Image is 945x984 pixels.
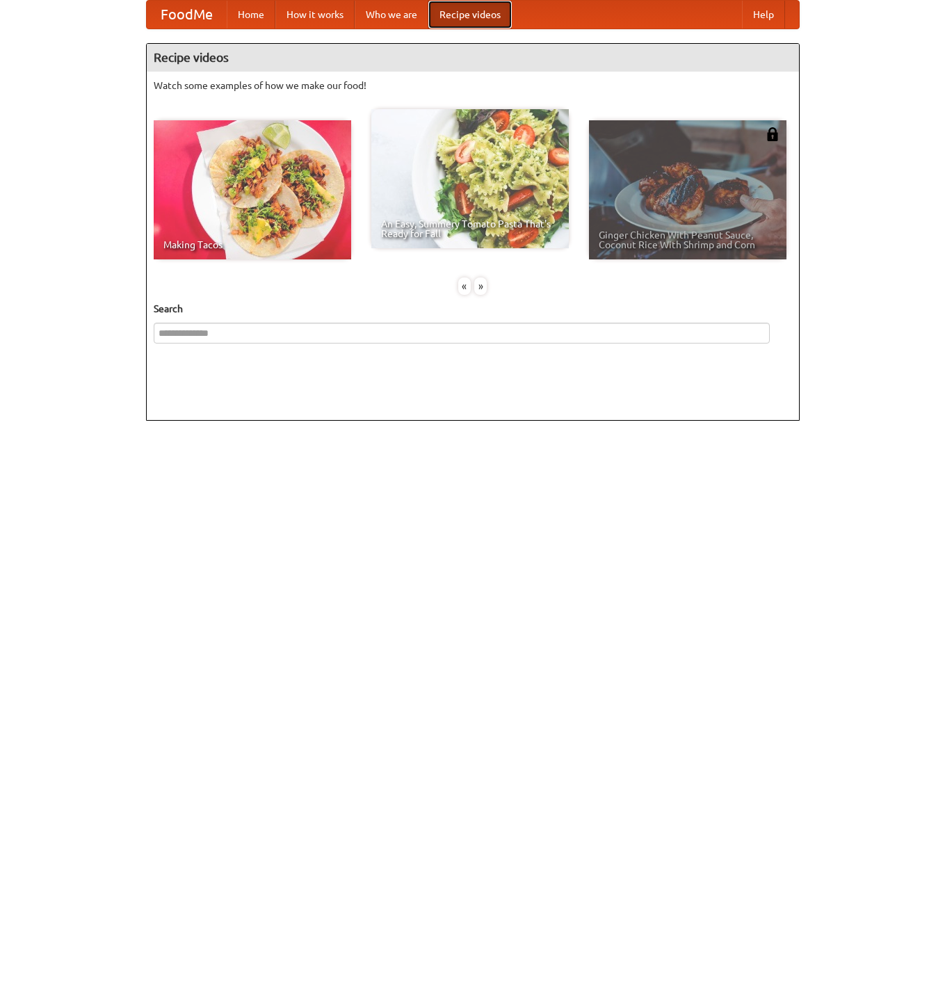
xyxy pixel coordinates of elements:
p: Watch some examples of how we make our food! [154,79,792,92]
div: » [474,277,487,295]
h5: Search [154,302,792,316]
a: FoodMe [147,1,227,29]
a: Home [227,1,275,29]
div: « [458,277,471,295]
a: Recipe videos [428,1,512,29]
h4: Recipe videos [147,44,799,72]
a: How it works [275,1,355,29]
a: An Easy, Summery Tomato Pasta That's Ready for Fall [371,109,569,248]
a: Making Tacos [154,120,351,259]
a: Who we are [355,1,428,29]
span: An Easy, Summery Tomato Pasta That's Ready for Fall [381,219,559,239]
img: 483408.png [766,127,780,141]
a: Help [742,1,785,29]
span: Making Tacos [163,240,341,250]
